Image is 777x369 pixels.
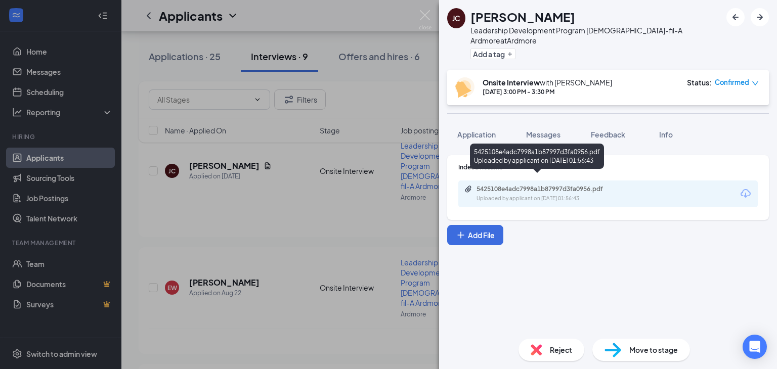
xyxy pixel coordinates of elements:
span: Messages [526,130,560,139]
div: with [PERSON_NAME] [483,77,612,87]
div: 5425108e4adc7998a1b87997d3fa0956.pdf [477,185,618,193]
button: ArrowLeftNew [726,8,745,26]
h1: [PERSON_NAME] [470,8,575,25]
button: Add FilePlus [447,225,503,245]
div: Open Intercom Messenger [743,335,767,359]
span: Info [659,130,673,139]
span: Reject [550,344,572,355]
span: Application [457,130,496,139]
span: down [752,80,759,87]
svg: Plus [507,51,513,57]
div: JC [452,13,460,23]
span: Move to stage [629,344,678,355]
svg: ArrowLeftNew [729,11,742,23]
div: Leadership Development Program [DEMOGRAPHIC_DATA]-fil-A Ardmore at Ardmore [470,25,721,45]
svg: ArrowRight [754,11,766,23]
button: PlusAdd a tag [470,49,515,59]
div: 5425108e4adc7998a1b87997d3fa0956.pdf Uploaded by applicant on [DATE] 01:56:43 [470,144,604,169]
button: ArrowRight [751,8,769,26]
span: Confirmed [715,77,749,87]
svg: Plus [456,230,466,240]
div: Uploaded by applicant on [DATE] 01:56:43 [477,195,628,203]
div: [DATE] 3:00 PM - 3:30 PM [483,87,612,96]
a: Paperclip5425108e4adc7998a1b87997d3fa0956.pdfUploaded by applicant on [DATE] 01:56:43 [464,185,628,203]
svg: Download [740,188,752,200]
b: Onsite Interview [483,78,540,87]
svg: Paperclip [464,185,472,193]
div: Indeed Resume [458,163,758,171]
div: Status : [687,77,712,87]
span: Feedback [591,130,625,139]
